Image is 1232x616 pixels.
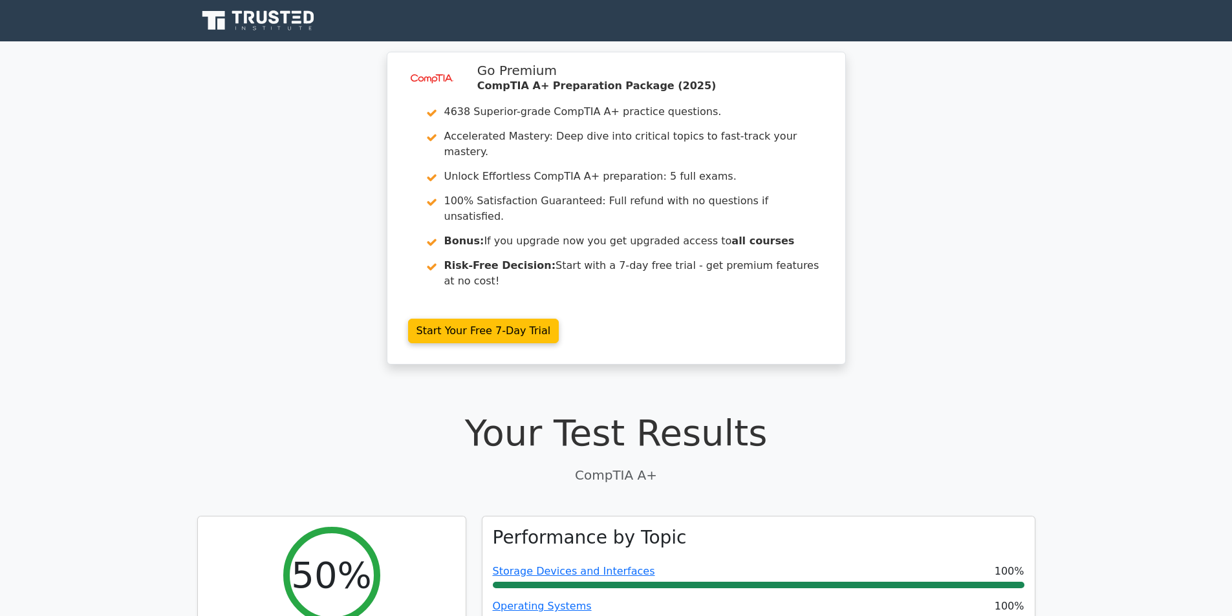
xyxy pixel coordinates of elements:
[995,599,1024,614] span: 100%
[197,465,1035,485] p: CompTIA A+
[493,600,592,612] a: Operating Systems
[493,527,687,549] h3: Performance by Topic
[995,564,1024,579] span: 100%
[493,565,655,577] a: Storage Devices and Interfaces
[408,319,559,343] a: Start Your Free 7-Day Trial
[291,553,371,597] h2: 50%
[197,411,1035,454] h1: Your Test Results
